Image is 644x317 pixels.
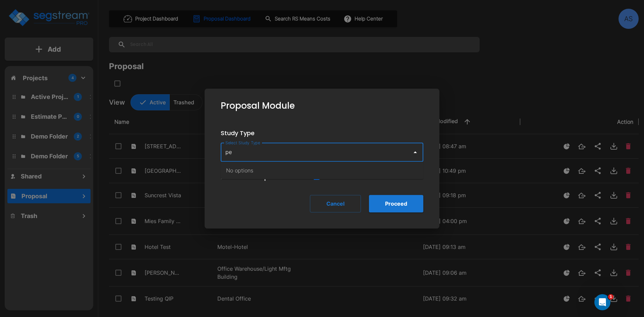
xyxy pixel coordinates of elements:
label: Select Study Type [225,140,260,146]
p: Proposal Module [221,99,295,112]
span: 1 [608,294,613,300]
button: Cancel [310,195,361,212]
div: No options [221,162,423,179]
iframe: Intercom live chat [594,294,610,310]
p: Study Type [221,128,423,138]
button: Proceed [369,195,423,212]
